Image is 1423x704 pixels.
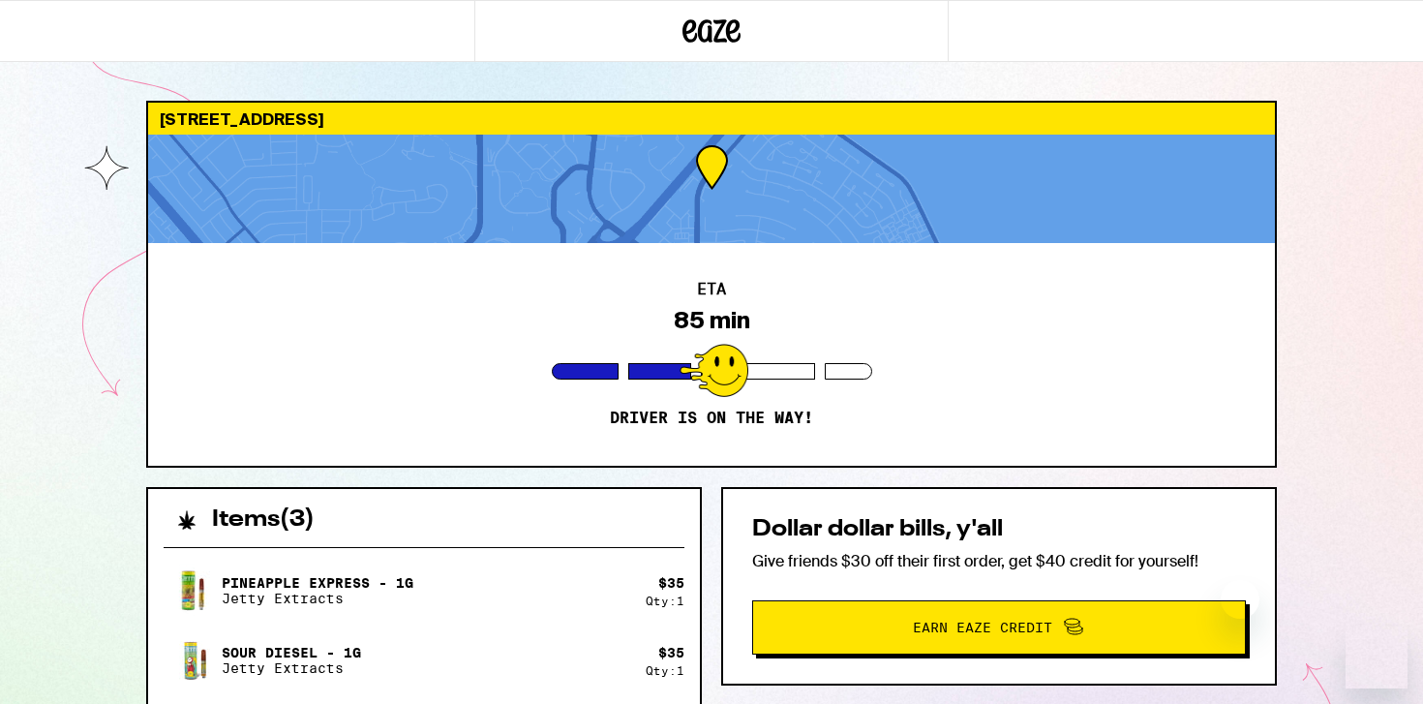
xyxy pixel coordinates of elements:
p: Pineapple Express - 1g [222,575,413,591]
p: Jetty Extracts [222,660,361,676]
button: Earn Eaze Credit [752,600,1246,655]
p: Sour Diesel - 1g [222,645,361,660]
p: Give friends $30 off their first order, get $40 credit for yourself! [752,551,1246,571]
p: Driver is on the way! [610,409,813,428]
img: Sour Diesel - 1g [164,633,218,688]
img: Pineapple Express - 1g [164,564,218,618]
h2: ETA [697,282,726,297]
div: Qty: 1 [646,664,684,677]
iframe: Button to launch messaging window [1346,627,1408,689]
div: $ 35 [658,645,684,660]
div: [STREET_ADDRESS] [148,103,1275,135]
span: Earn Eaze Credit [913,621,1052,634]
h2: Dollar dollar bills, y'all [752,518,1246,541]
h2: Items ( 3 ) [212,508,315,532]
div: Qty: 1 [646,595,684,607]
iframe: Close message [1221,580,1259,619]
div: $ 35 [658,575,684,591]
div: 85 min [674,307,750,334]
p: Jetty Extracts [222,591,413,606]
